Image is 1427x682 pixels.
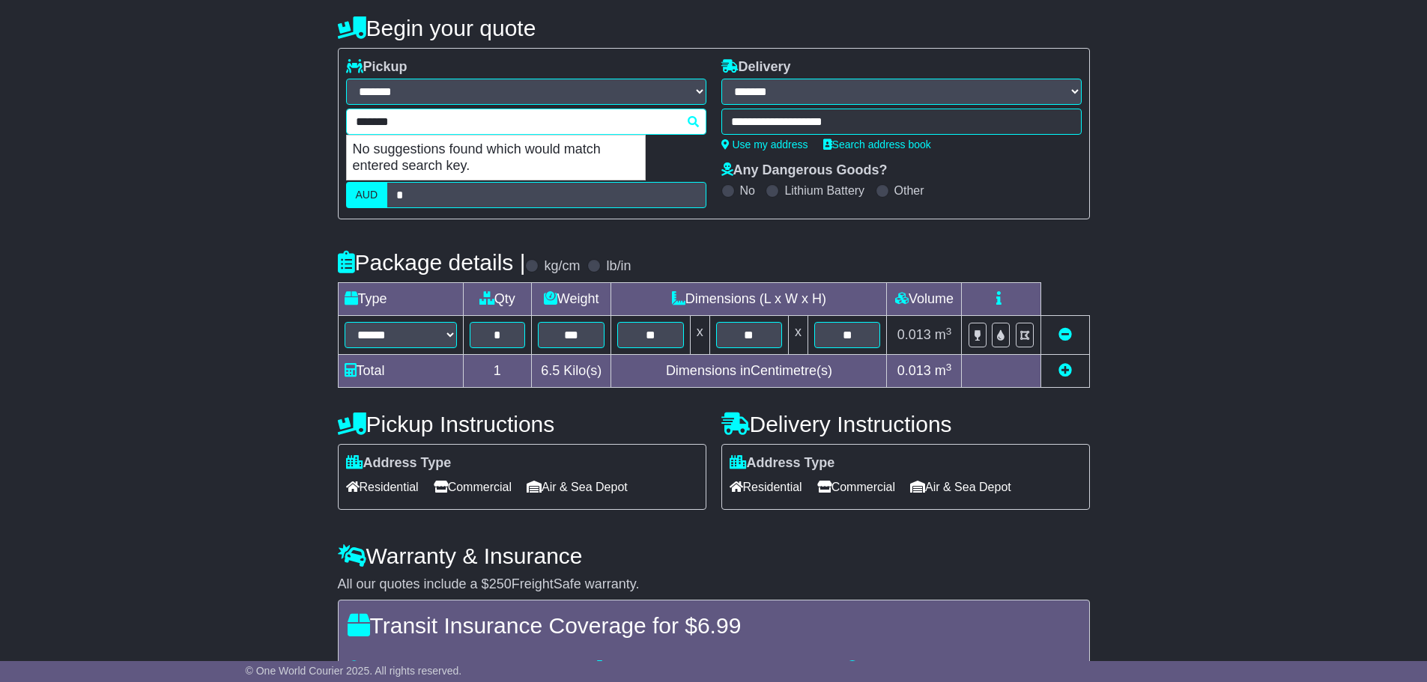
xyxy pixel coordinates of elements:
label: kg/cm [544,258,580,275]
td: x [690,316,709,355]
span: Air & Sea Depot [910,475,1011,499]
h4: Package details | [338,250,526,275]
h4: Warranty & Insurance [338,544,1090,568]
div: Damage to your package [589,660,838,677]
div: If your package is stolen [838,660,1088,677]
sup: 3 [946,362,952,373]
label: Lithium Battery [784,183,864,198]
a: Remove this item [1058,327,1072,342]
label: Delivery [721,59,791,76]
label: No [740,183,755,198]
sup: 3 [946,326,952,337]
td: Weight [532,283,611,316]
span: Commercial [434,475,512,499]
a: Use my address [721,138,808,150]
div: Loss of your package [340,660,590,677]
td: Volume [887,283,962,316]
typeahead: Please provide city [346,109,706,135]
label: Address Type [730,455,835,472]
td: Type [338,283,463,316]
label: Address Type [346,455,452,472]
label: lb/in [606,258,631,275]
td: x [789,316,808,355]
span: m [935,363,952,378]
td: Kilo(s) [532,355,611,388]
span: © One World Courier 2025. All rights reserved. [246,665,462,677]
td: Dimensions in Centimetre(s) [611,355,887,388]
span: Residential [730,475,802,499]
label: Other [894,183,924,198]
label: AUD [346,182,388,208]
td: 1 [463,355,532,388]
span: 6.5 [541,363,560,378]
h4: Transit Insurance Coverage for $ [348,613,1080,638]
td: Qty [463,283,532,316]
td: Dimensions (L x W x H) [611,283,887,316]
h4: Delivery Instructions [721,412,1090,436]
span: m [935,327,952,342]
p: No suggestions found which would match entered search key. [347,136,645,180]
label: Pickup [346,59,408,76]
td: Total [338,355,463,388]
h4: Begin your quote [338,16,1090,40]
span: 250 [489,576,512,591]
div: All our quotes include a $ FreightSafe warranty. [338,576,1090,593]
a: Add new item [1058,363,1072,378]
label: Any Dangerous Goods? [721,162,888,179]
span: 0.013 [897,363,931,378]
span: 0.013 [897,327,931,342]
span: 6.99 [697,613,741,638]
span: Residential [346,475,419,499]
a: Search address book [823,138,931,150]
h4: Pickup Instructions [338,412,706,436]
span: Commercial [817,475,895,499]
span: Air & Sea Depot [527,475,628,499]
